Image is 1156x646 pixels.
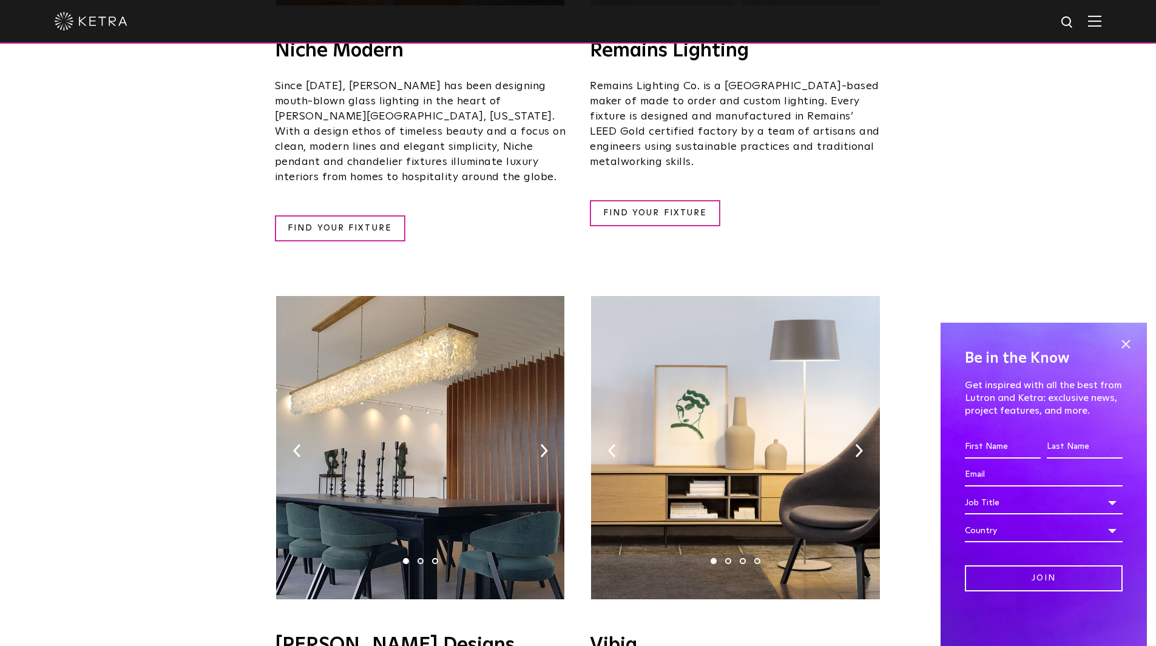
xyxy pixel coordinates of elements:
h4: Niche Modern [275,41,566,61]
img: arrow-left-black.svg [608,444,616,457]
a: FIND YOUR FIXTURE [590,200,720,226]
img: arrow-right-black.svg [540,444,548,457]
img: arrow-left-black.svg [293,444,301,457]
p: Since [DATE], [PERSON_NAME] has been designing mouth-blown glass lighting in the heart of [PERSON... [275,79,566,185]
input: First Name [965,436,1041,459]
input: Join [965,565,1123,591]
h4: Remains Lighting​ [590,41,881,61]
input: Last Name [1047,436,1123,459]
img: Pikus_KetraReadySolutions-02.jpg [276,296,564,599]
a: FIND YOUR FIXTURE [275,215,405,241]
img: search icon [1060,15,1075,30]
input: Email [965,463,1123,486]
img: VIBIA_KetraReadySolutions-02.jpg [591,296,879,599]
h4: Be in the Know [965,347,1123,370]
img: Hamburger%20Nav.svg [1088,15,1101,27]
img: ketra-logo-2019-white [55,12,127,30]
div: Job Title [965,491,1123,514]
p: Remains Lighting Co. is a [GEOGRAPHIC_DATA]-based maker of made to order and custom lighting. Eve... [590,79,881,170]
img: arrow-right-black.svg [855,444,863,457]
p: Get inspired with all the best from Lutron and Ketra: exclusive news, project features, and more. [965,379,1123,417]
div: Country [965,519,1123,542]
